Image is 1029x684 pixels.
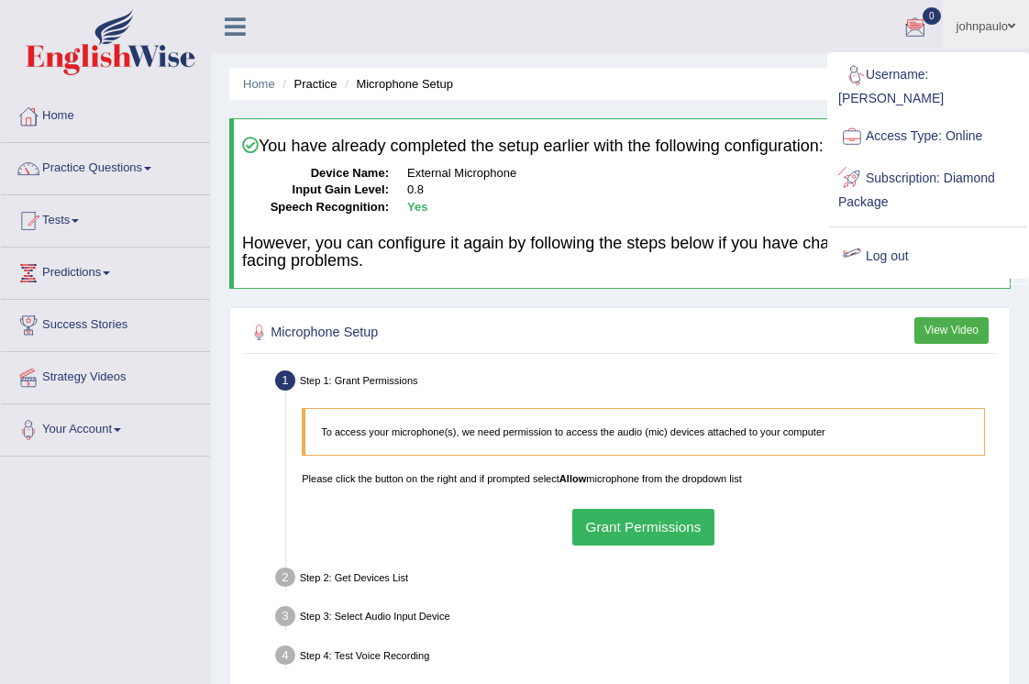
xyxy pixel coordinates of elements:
[829,158,1027,219] a: Subscription: Diamond Package
[407,200,427,214] b: Yes
[242,165,389,182] dt: Device Name:
[242,182,389,199] dt: Input Gain Level:
[243,77,275,91] a: Home
[242,199,389,216] dt: Speech Recognition:
[242,137,1001,156] h4: You have already completed the setup earlier with the following configuration:
[1,404,210,450] a: Your Account
[269,641,1003,675] div: Step 4: Test Voice Recording
[1,195,210,241] a: Tests
[321,425,968,439] p: To access your microphone(s), we need permission to access the audio (mic) devices attached to yo...
[302,471,985,486] p: Please click the button on the right and if prompted select microphone from the dropdown list
[269,366,1003,400] div: Step 1: Grant Permissions
[340,75,453,93] li: Microphone Setup
[1,248,210,293] a: Predictions
[829,116,1027,158] a: Access Type: Online
[407,165,1001,182] dd: External Microphone
[269,601,1003,635] div: Step 3: Select Audio Input Device
[829,54,1027,116] a: Username: [PERSON_NAME]
[1,352,210,398] a: Strategy Videos
[269,563,1003,597] div: Step 2: Get Devices List
[1,143,210,189] a: Practice Questions
[248,321,710,345] h2: Microphone Setup
[559,473,586,484] b: Allow
[1,300,210,346] a: Success Stories
[1,91,210,137] a: Home
[923,7,941,25] span: 0
[829,236,1027,278] a: Log out
[242,235,1001,271] h4: However, you can configure it again by following the steps below if you have changed mic recently...
[572,509,714,545] button: Grant Permissions
[407,182,1001,199] dd: 0.8
[914,317,989,344] button: View Video
[278,75,337,93] li: Practice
